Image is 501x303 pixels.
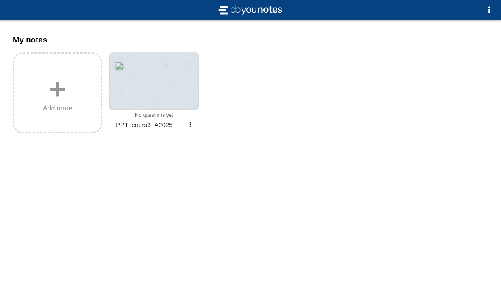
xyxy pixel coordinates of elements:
span: No questions yet [135,112,173,118]
img: svg+xml;base64,CiAgICAgIDxzdmcgdmlld0JveD0iLTIgLTIgMjAgNCIgeG1sbnM9Imh0dHA6Ly93d3cudzMub3JnLzIwMD... [217,3,284,17]
h3: My notes [13,35,488,45]
a: No questions yetPPT_cours3_A2025 [109,52,199,133]
div: PPT_cours3_A2025 [113,118,185,132]
button: Options [481,2,498,19]
span: Add more [43,105,72,112]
